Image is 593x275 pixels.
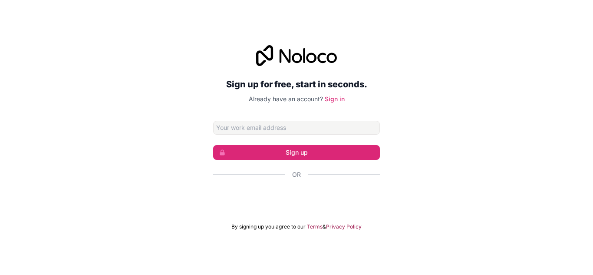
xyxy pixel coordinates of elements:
[213,121,380,135] input: Email address
[249,95,323,103] span: Already have an account?
[323,223,326,230] span: &
[213,76,380,92] h2: Sign up for free, start in seconds.
[326,223,362,230] a: Privacy Policy
[307,223,323,230] a: Terms
[213,145,380,160] button: Sign up
[325,95,345,103] a: Sign in
[292,170,301,179] span: Or
[231,223,306,230] span: By signing up you agree to our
